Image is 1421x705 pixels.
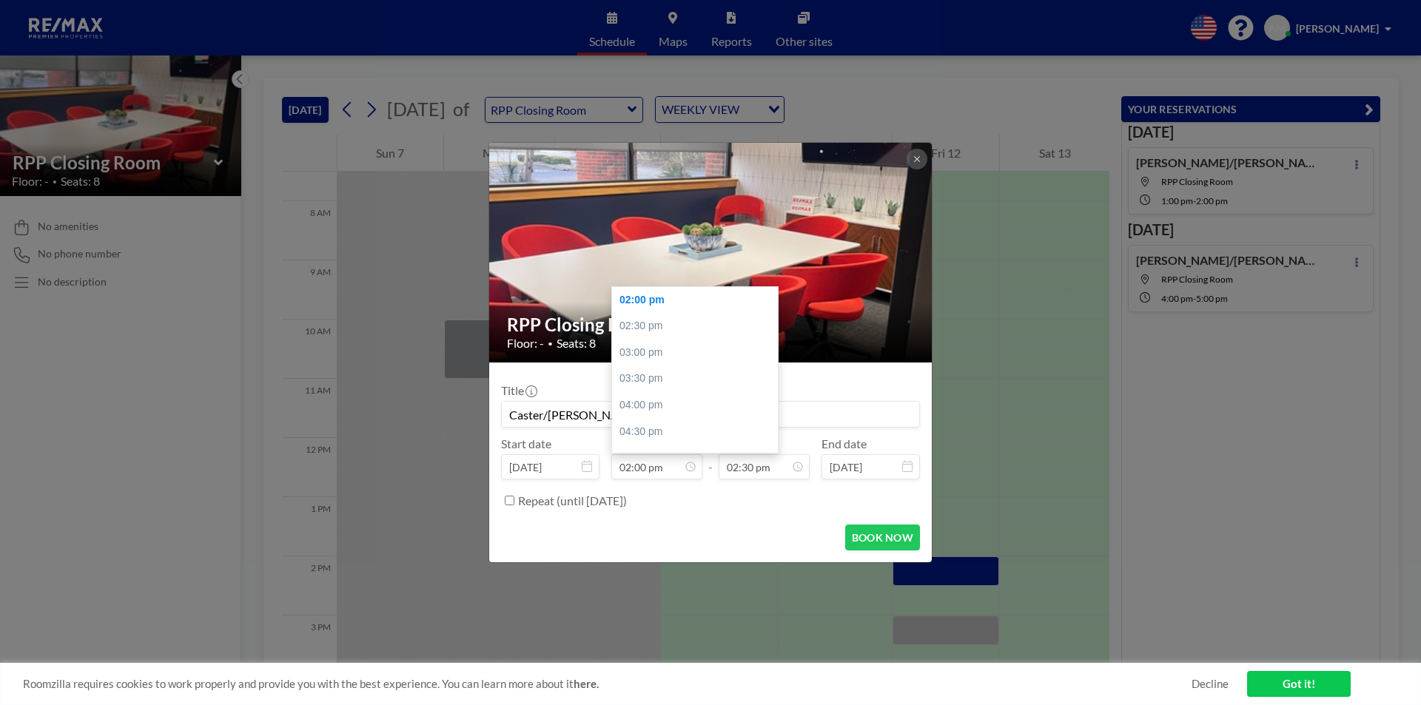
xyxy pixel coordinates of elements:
span: Roomzilla requires cookies to work properly and provide you with the best experience. You can lea... [23,677,1192,691]
span: • [548,338,553,349]
a: Decline [1192,677,1229,691]
input: Angel's reservation [502,402,919,427]
div: 04:00 pm [612,392,785,419]
a: Got it! [1247,671,1351,697]
h2: RPP Closing Room [507,314,916,336]
label: Title [501,383,536,398]
div: 02:30 pm [612,313,785,340]
a: here. [574,677,599,690]
div: 03:30 pm [612,365,785,392]
label: Start date [501,436,551,451]
div: 04:30 pm [612,419,785,445]
button: BOOK NOW [845,524,920,550]
div: 02:00 pm [612,287,785,314]
label: Repeat (until [DATE]) [518,493,627,508]
div: 03:00 pm [612,340,785,366]
div: 05:00 pm [612,445,785,471]
span: Floor: - [507,336,544,351]
span: Seats: 8 [557,336,596,351]
label: End date [822,436,867,451]
span: - [708,442,713,474]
